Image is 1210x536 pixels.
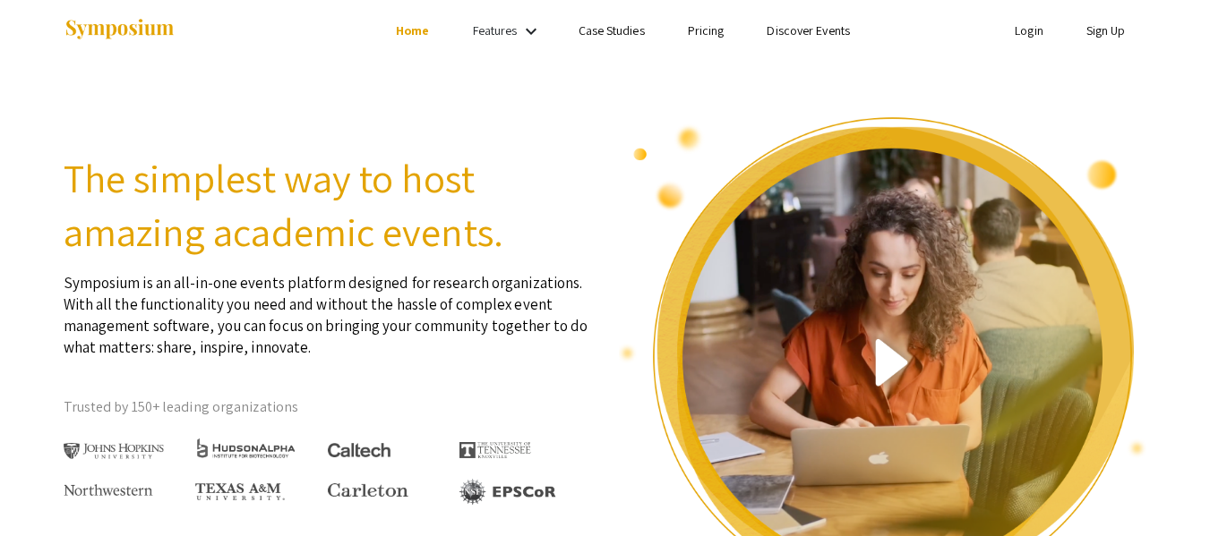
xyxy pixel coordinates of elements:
[1015,22,1043,38] a: Login
[579,22,645,38] a: Case Studies
[64,151,592,259] h2: The simplest way to host amazing academic events.
[64,259,592,358] p: Symposium is an all-in-one events platform designed for research organizations. With all the func...
[64,18,176,42] img: Symposium by ForagerOne
[195,483,285,501] img: Texas A&M University
[473,22,518,38] a: Features
[459,479,558,505] img: EPSCOR
[328,443,390,458] img: Caltech
[13,455,76,523] iframe: Chat
[64,484,153,495] img: Northwestern
[396,22,429,38] a: Home
[767,22,850,38] a: Discover Events
[328,483,408,498] img: Carleton
[1086,22,1126,38] a: Sign Up
[459,442,531,458] img: The University of Tennessee
[195,438,296,458] img: HudsonAlpha
[688,22,725,38] a: Pricing
[520,21,542,42] mat-icon: Expand Features list
[64,443,165,460] img: Johns Hopkins University
[64,394,592,421] p: Trusted by 150+ leading organizations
